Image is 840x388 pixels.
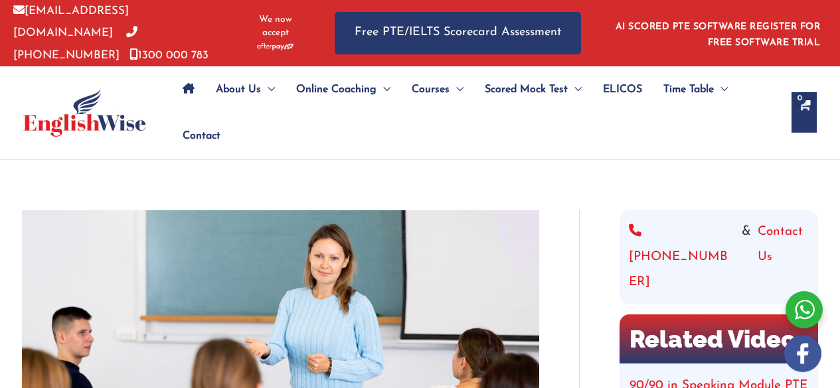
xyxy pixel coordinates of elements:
img: Afterpay-Logo [257,43,294,50]
span: Menu Toggle [261,66,275,113]
span: Contact [183,113,220,159]
a: ELICOS [592,66,653,113]
span: Online Coaching [296,66,377,113]
a: Free PTE/IELTS Scorecard Assessment [335,12,581,54]
h2: Related Video [620,314,818,363]
span: Courses [412,66,450,113]
span: Menu Toggle [450,66,463,113]
a: View Shopping Cart, empty [792,92,817,133]
span: We now accept [249,13,301,40]
span: Time Table [663,66,714,113]
a: [EMAIL_ADDRESS][DOMAIN_NAME] [13,5,129,38]
nav: Site Navigation: Main Menu [172,66,778,159]
a: Scored Mock TestMenu Toggle [474,66,592,113]
a: [PHONE_NUMBER] [629,220,735,295]
span: ELICOS [603,66,642,113]
a: [PHONE_NUMBER] [13,27,137,60]
a: CoursesMenu Toggle [401,66,474,113]
a: Time TableMenu Toggle [653,66,738,113]
a: Online CoachingMenu Toggle [286,66,401,113]
img: cropped-ew-logo [23,89,146,137]
span: Menu Toggle [714,66,728,113]
a: Contact Us [758,220,809,295]
span: About Us [216,66,261,113]
span: Scored Mock Test [485,66,568,113]
span: Menu Toggle [377,66,390,113]
div: & [629,220,809,295]
a: 1300 000 783 [129,50,209,61]
a: Contact [172,113,220,159]
a: About UsMenu Toggle [205,66,286,113]
a: AI SCORED PTE SOFTWARE REGISTER FOR FREE SOFTWARE TRIAL [616,22,821,48]
span: Menu Toggle [568,66,582,113]
img: white-facebook.png [784,335,821,372]
aside: Header Widget 1 [608,11,827,54]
